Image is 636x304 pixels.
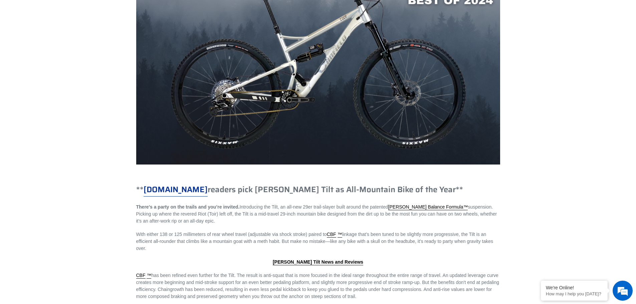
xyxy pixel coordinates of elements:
[338,232,342,238] a: ™
[136,273,146,279] a: CBF
[7,37,17,47] div: Navigation go back
[546,285,603,290] div: We're Online!
[546,291,603,296] p: How may I help you today?
[144,183,208,197] a: [DOMAIN_NAME]
[136,204,240,210] span: There’s a party on the trails and you’re invited.
[110,3,126,19] div: Minimize live chat window
[136,232,493,251] span: With either 138 or 125 millimeters of rear wheel travel (adjustable via shock stroke) paired to l...
[147,273,151,279] a: ™
[21,33,38,50] img: d_696896380_company_1647369064580_696896380
[45,37,122,46] div: Chat with us now
[39,84,92,151] span: We're online!
[136,183,463,197] strong: ** readers pick [PERSON_NAME] Tilt as All-Mountain Bike of the Year**
[136,273,499,299] span: has been refined even further for the Tilt. The result is anti-squat that is more focused in the ...
[136,204,497,224] span: Introducing the Tilt, an all-new 29er trail-slayer built around the patented suspension. Picking ...
[388,204,468,210] a: [PERSON_NAME] Balance Formula™
[327,232,336,238] a: CBF
[273,259,363,265] a: [PERSON_NAME] Tilt News and Reviews
[3,182,127,206] textarea: Type your message and hit 'Enter'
